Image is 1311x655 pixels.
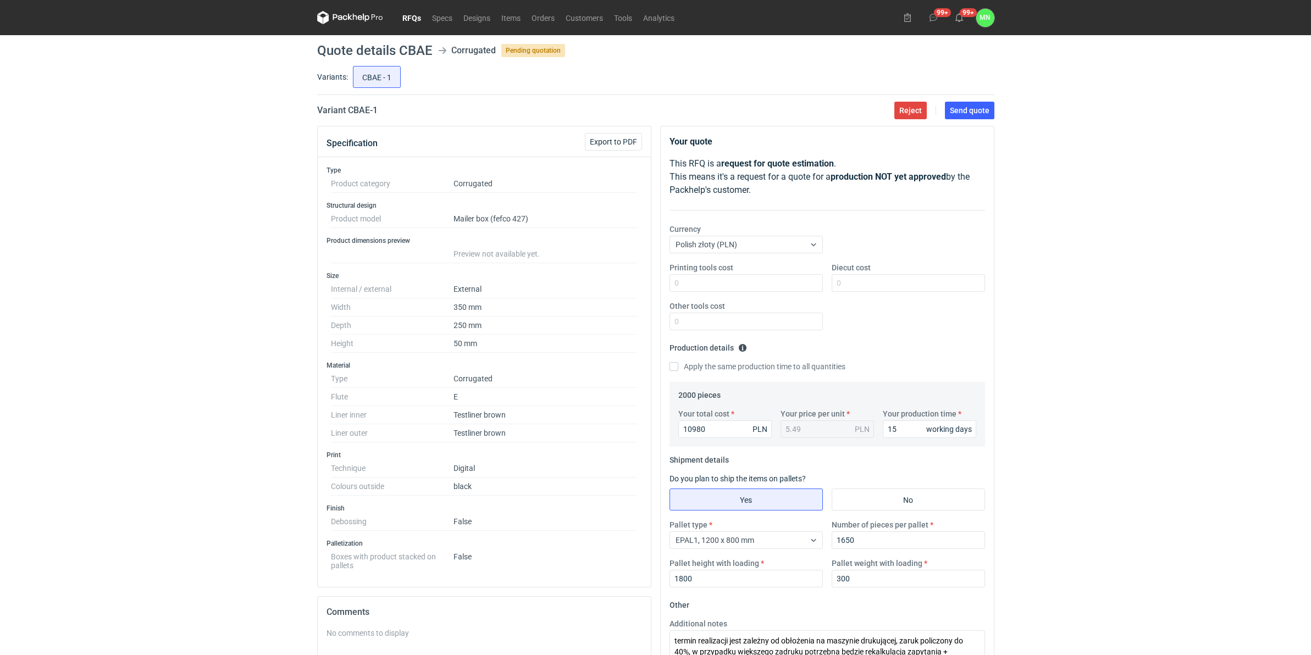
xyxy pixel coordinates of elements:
[331,513,453,531] dt: Debossing
[397,11,427,24] a: RFQs
[976,9,994,27] button: MN
[831,171,946,182] strong: production NOT yet approved
[638,11,680,24] a: Analytics
[670,489,823,510] label: Yes
[670,451,729,464] legend: Shipment details
[317,11,383,24] svg: Packhelp Pro
[899,107,922,114] span: Reject
[453,406,638,424] dd: Testliner brown
[678,408,729,419] label: Your total cost
[327,539,642,548] h3: Palletization
[331,175,453,193] dt: Product category
[670,301,725,312] label: Other tools cost
[327,130,378,157] button: Specification
[855,424,870,435] div: PLN
[676,536,754,545] span: EPAL1, 1200 x 800 mm
[894,102,927,119] button: Reject
[453,298,638,317] dd: 350 mm
[721,158,834,169] strong: request for quote estimation
[458,11,496,24] a: Designs
[678,386,721,399] legend: 2000 pieces
[883,420,976,438] input: 0
[501,44,565,57] span: Pending quotation
[331,335,453,353] dt: Height
[670,274,823,292] input: 0
[331,478,453,496] dt: Colours outside
[560,11,609,24] a: Customers
[331,388,453,406] dt: Flute
[609,11,638,24] a: Tools
[331,370,453,388] dt: Type
[670,618,727,629] label: Additional notes
[331,406,453,424] dt: Liner inner
[670,157,985,197] p: This RFQ is a . This means it's a request for a quote for a by the Packhelp's customer.
[327,166,642,175] h3: Type
[317,44,433,57] h1: Quote details CBAE
[453,388,638,406] dd: E
[526,11,560,24] a: Orders
[670,474,806,483] label: Do you plan to ship the items on pallets?
[327,451,642,459] h3: Print
[427,11,458,24] a: Specs
[883,408,956,419] label: Your production time
[832,531,985,549] input: 0
[327,606,642,619] h2: Comments
[331,280,453,298] dt: Internal / external
[331,459,453,478] dt: Technique
[781,408,845,419] label: Your price per unit
[832,519,928,530] label: Number of pieces per pallet
[676,240,737,249] span: Polish złoty (PLN)
[950,107,989,114] span: Send quote
[353,66,401,88] label: CBAE - 1
[453,513,638,531] dd: False
[453,424,638,442] dd: Testliner brown
[670,339,747,352] legend: Production details
[832,570,985,587] input: 0
[670,224,701,235] label: Currency
[832,489,985,510] label: No
[753,424,767,435] div: PLN
[453,459,638,478] dd: Digital
[496,11,526,24] a: Items
[331,317,453,335] dt: Depth
[976,9,994,27] div: Małgorzata Nowotna
[331,548,453,570] dt: Boxes with product stacked on pallets
[327,361,642,370] h3: Material
[317,104,378,117] h2: Variant CBAE - 1
[331,210,453,228] dt: Product model
[585,133,642,151] button: Export to PDF
[590,138,637,146] span: Export to PDF
[453,335,638,353] dd: 50 mm
[453,175,638,193] dd: Corrugated
[670,313,823,330] input: 0
[453,548,638,570] dd: False
[453,249,540,258] span: Preview not available yet.
[832,558,922,569] label: Pallet weight with loading
[327,236,642,245] h3: Product dimensions preview
[925,9,942,26] button: 99+
[832,274,985,292] input: 0
[327,201,642,210] h3: Structural design
[926,424,972,435] div: working days
[331,424,453,442] dt: Liner outer
[327,504,642,513] h3: Finish
[453,317,638,335] dd: 250 mm
[453,280,638,298] dd: External
[832,262,871,273] label: Diecut cost
[317,71,348,82] label: Variants:
[670,262,733,273] label: Printing tools cost
[453,210,638,228] dd: Mailer box (fefco 427)
[451,44,496,57] div: Corrugated
[331,298,453,317] dt: Width
[670,519,707,530] label: Pallet type
[945,102,994,119] button: Send quote
[670,570,823,587] input: 0
[670,361,845,372] label: Apply the same production time to all quantities
[327,628,642,639] div: No comments to display
[327,271,642,280] h3: Size
[678,420,772,438] input: 0
[950,9,968,26] button: 99+
[670,596,689,609] legend: Other
[453,478,638,496] dd: black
